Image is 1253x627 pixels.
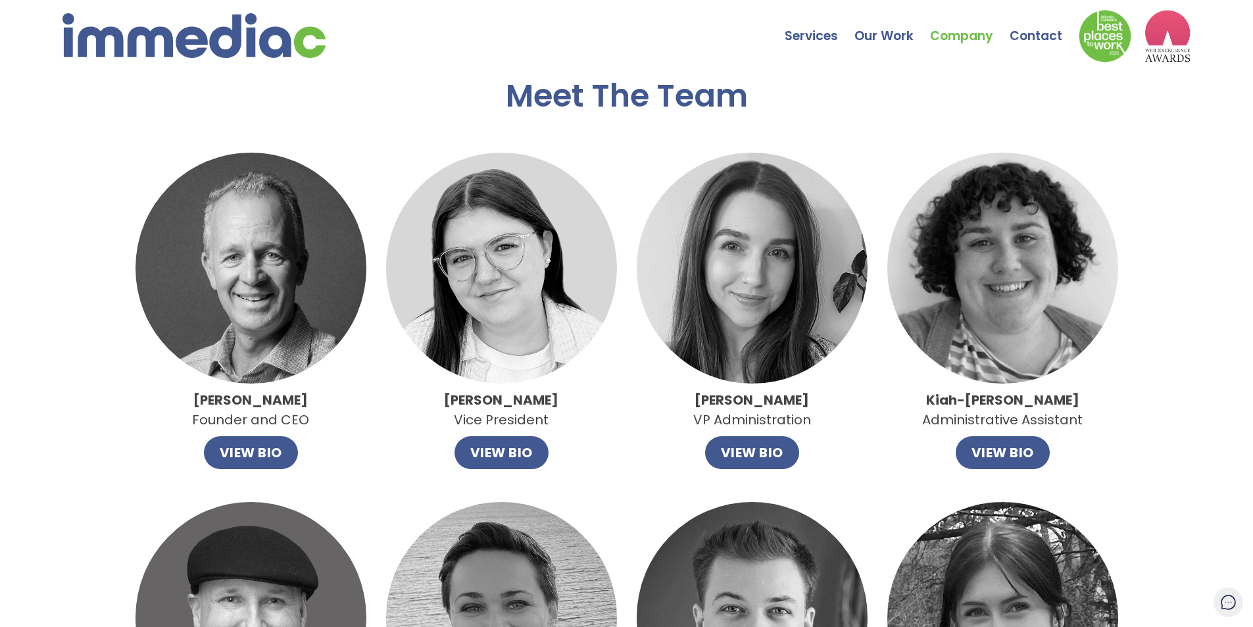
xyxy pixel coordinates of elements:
[785,3,854,49] a: Services
[695,391,809,409] strong: [PERSON_NAME]
[1079,10,1131,63] img: Down
[444,390,558,430] p: Vice President
[1010,3,1079,49] a: Contact
[956,436,1050,469] button: VIEW BIO
[705,436,799,469] button: VIEW BIO
[444,391,558,409] strong: [PERSON_NAME]
[192,390,309,430] p: Founder and CEO
[637,153,868,384] img: Alley.jpg
[455,436,549,469] button: VIEW BIO
[62,13,326,58] img: immediac
[854,3,930,49] a: Our Work
[922,390,1083,430] p: Administrative Assistant
[930,3,1010,49] a: Company
[887,153,1118,384] img: imageedit_1_9466638877.jpg
[693,390,811,430] p: VP Administration
[135,153,366,384] img: John.jpg
[506,79,748,113] h2: Meet The Team
[193,391,308,409] strong: [PERSON_NAME]
[926,391,1079,409] strong: Kiah-[PERSON_NAME]
[204,436,298,469] button: VIEW BIO
[386,153,617,384] img: Catlin.jpg
[1144,10,1191,63] img: logo2_wea_nobg.webp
